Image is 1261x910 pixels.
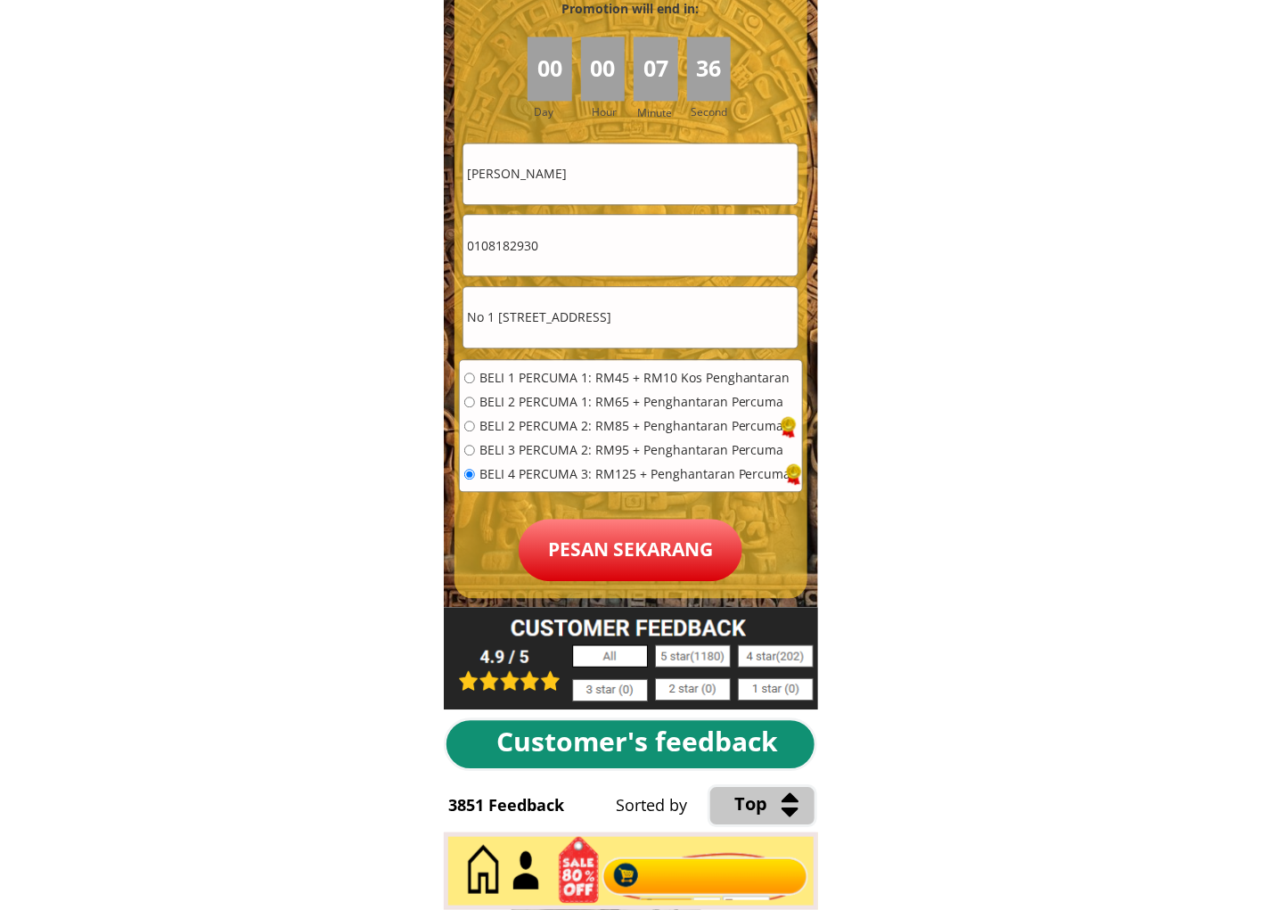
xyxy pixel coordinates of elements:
[479,372,791,384] span: BELI 1 PERCUMA 1: RM45 + RM10 Kos Penghantaran
[463,287,798,348] input: Alamat
[692,103,735,120] h3: Second
[479,468,791,480] span: BELI 4 PERCUMA 3: RM125 + Penghantaran Percuma
[463,143,798,204] input: Nama
[449,792,590,818] div: 3851 Feedback
[479,396,791,408] span: BELI 2 PERCUMA 1: RM65 + Penghantaran Percuma
[463,215,798,275] input: Telefon
[519,519,742,581] p: Pesan sekarang
[735,790,896,818] div: Top
[534,103,578,120] h3: Day
[592,103,629,120] h3: Hour
[496,720,792,763] div: Customer's feedback
[479,420,791,432] span: BELI 2 PERCUMA 2: RM85 + Penghantaran Percuma
[637,104,676,121] h3: Minute
[479,444,791,456] span: BELI 3 PERCUMA 2: RM95 + Penghantaran Percuma
[617,792,1035,818] div: Sorted by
